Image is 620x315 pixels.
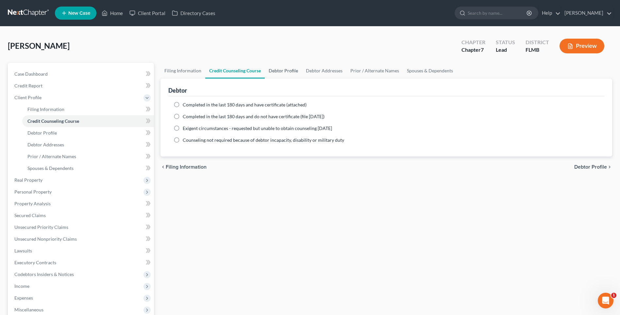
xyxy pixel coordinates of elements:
span: Debtor Profile [574,164,607,170]
span: Income [14,283,29,289]
a: Credit Report [9,80,154,92]
a: Unsecured Priority Claims [9,221,154,233]
div: Chapter [461,39,485,46]
a: Spouses & Dependents [403,63,457,79]
span: 7 [481,46,484,53]
div: Chapter [461,46,485,54]
span: Case Dashboard [14,71,48,77]
a: Home [98,7,126,19]
a: Help [539,7,561,19]
span: Unsecured Priority Claims [14,224,68,230]
span: Debtor Profile [27,130,57,136]
i: chevron_left [160,164,166,170]
a: Filing Information [22,103,154,115]
a: Filing Information [160,63,205,79]
div: Status [496,39,515,46]
a: Debtor Profile [22,127,154,139]
a: Client Portal [126,7,169,19]
span: Expenses [14,295,33,301]
span: Filing Information [166,164,207,170]
span: Spouses & Dependents [27,165,74,171]
span: 1 [611,293,616,298]
span: Prior / Alternate Names [27,154,76,159]
span: Secured Claims [14,213,46,218]
span: New Case [68,11,90,16]
i: chevron_right [607,164,612,170]
span: Real Property [14,177,42,183]
span: Counseling not required because of debtor incapacity, disability or military duty [183,137,344,143]
a: Spouses & Dependents [22,162,154,174]
span: Miscellaneous [14,307,43,312]
a: Executory Contracts [9,257,154,269]
span: Property Analysis [14,201,51,206]
span: Client Profile [14,95,42,100]
a: Prior / Alternate Names [346,63,403,79]
span: Codebtors Insiders & Notices [14,271,74,277]
span: Credit Counseling Course [27,118,79,124]
a: Property Analysis [9,198,154,210]
button: chevron_left Filing Information [160,164,207,170]
a: Debtor Addresses [22,139,154,151]
a: Case Dashboard [9,68,154,80]
a: Prior / Alternate Names [22,151,154,162]
span: Personal Property [14,189,52,195]
span: Filing Information [27,106,64,112]
span: Completed in the last 180 days and have certificate (attached) [183,102,307,107]
a: Lawsuits [9,245,154,257]
div: Lead [496,46,515,54]
iframe: Intercom live chat [598,293,613,308]
a: [PERSON_NAME] [561,7,612,19]
div: FLMB [526,46,549,54]
span: Lawsuits [14,248,32,253]
span: Executory Contracts [14,260,56,265]
a: Directory Cases [169,7,219,19]
a: Debtor Addresses [302,63,346,79]
button: Preview [560,39,604,53]
span: Completed in the last 180 days and do not have certificate (file [DATE]) [183,114,325,119]
div: Debtor [168,86,187,94]
span: Credit Report [14,83,42,88]
input: Search by name... [468,7,528,19]
a: Unsecured Nonpriority Claims [9,233,154,245]
a: Debtor Profile [265,63,302,79]
a: Credit Counseling Course [22,115,154,127]
button: Debtor Profile chevron_right [574,164,612,170]
div: District [526,39,549,46]
span: Exigent circumstances - requested but unable to obtain counseling [DATE] [183,125,332,131]
span: Unsecured Nonpriority Claims [14,236,77,242]
a: Secured Claims [9,210,154,221]
span: Debtor Addresses [27,142,64,147]
span: [PERSON_NAME] [8,41,70,50]
a: Credit Counseling Course [205,63,265,79]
